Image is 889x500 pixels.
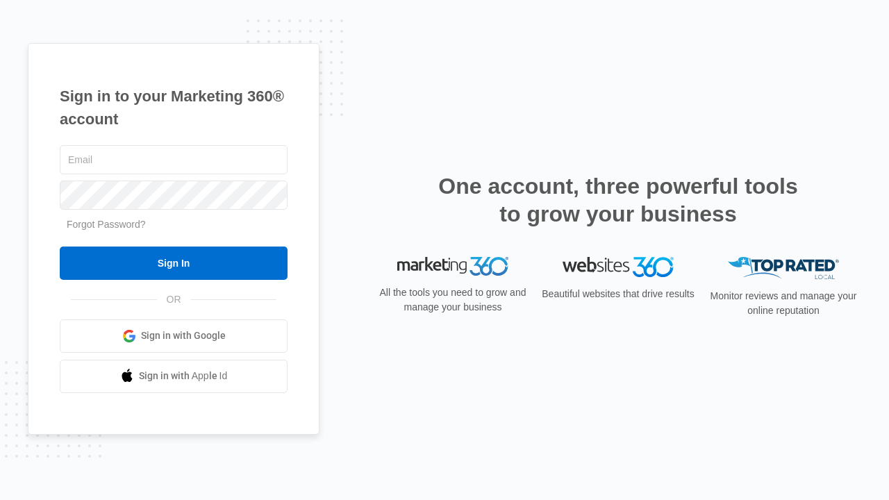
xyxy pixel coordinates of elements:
[397,257,508,276] img: Marketing 360
[728,257,839,280] img: Top Rated Local
[375,285,531,315] p: All the tools you need to grow and manage your business
[60,85,288,131] h1: Sign in to your Marketing 360® account
[706,289,861,318] p: Monitor reviews and manage your online reputation
[157,292,191,307] span: OR
[434,172,802,228] h2: One account, three powerful tools to grow your business
[60,145,288,174] input: Email
[141,328,226,343] span: Sign in with Google
[563,257,674,277] img: Websites 360
[139,369,228,383] span: Sign in with Apple Id
[540,287,696,301] p: Beautiful websites that drive results
[60,247,288,280] input: Sign In
[67,219,146,230] a: Forgot Password?
[60,360,288,393] a: Sign in with Apple Id
[60,319,288,353] a: Sign in with Google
